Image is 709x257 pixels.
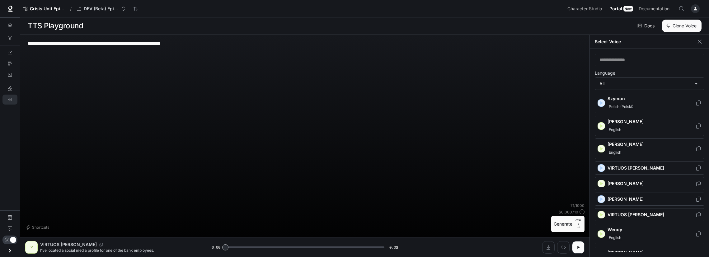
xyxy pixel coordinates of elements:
button: Copy Voice ID [695,231,702,236]
h1: TTS Playground [28,20,83,32]
p: I've located a social media profile for one of the bank employees. [40,248,197,253]
p: VIRTUOS [PERSON_NAME] [40,241,97,248]
button: Download audio [542,241,555,254]
span: Character Studio [567,5,602,13]
button: Clone Voice [662,20,702,32]
p: Language [595,71,615,75]
a: LLM Playground [2,83,17,93]
span: Documentation [639,5,669,13]
a: Crisis Unit Episode 1 [20,2,68,15]
p: DEV (Beta) Episode 1 - Crisis Unit [84,6,119,12]
a: Character Studio [565,2,606,15]
span: Dark mode toggle [10,236,16,243]
button: Open drawer [3,244,17,257]
button: Copy Voice ID [695,146,702,151]
button: GenerateCTRL +⏎ [551,216,585,232]
p: 71 / 1000 [570,203,585,208]
a: Feedback [2,224,17,234]
button: Copy Voice ID [695,124,702,128]
a: Documentation [636,2,674,15]
span: English [608,149,622,156]
p: ⏎ [575,218,582,230]
a: Docs [636,20,657,32]
button: Open Command Menu [675,2,688,15]
div: New [623,6,633,12]
a: TTS Playground [2,95,17,105]
span: English [608,234,622,241]
div: / [68,6,74,12]
a: Logs [2,70,17,80]
a: Documentation [2,213,17,222]
div: All [595,78,704,90]
button: Copy Voice ID [695,166,702,171]
a: Graph Registry [2,33,17,43]
a: PortalNew [607,2,636,15]
p: [PERSON_NAME] [608,141,695,147]
div: V [26,242,36,252]
button: Open workspace menu [74,2,128,15]
button: Sync workspaces [129,2,142,15]
a: Dashboards [2,47,17,57]
button: Copy Voice ID [97,243,106,246]
span: Portal [609,5,622,13]
button: Copy Voice ID [695,100,702,105]
a: Overview [2,20,17,30]
p: [PERSON_NAME] [608,119,695,125]
span: Polish (Polski) [608,103,635,110]
p: VIRTUOS [PERSON_NAME] [608,165,695,171]
button: Copy Voice ID [695,197,702,202]
span: 0:00 [212,244,220,250]
p: $ 0.000710 [559,209,578,215]
span: 0:02 [389,244,398,250]
p: VIRTUOS [PERSON_NAME] [608,212,695,218]
button: Copy Voice ID [695,212,702,217]
a: Traces [2,58,17,68]
p: [PERSON_NAME] [608,196,695,202]
p: Wendy [608,227,695,233]
span: English [608,126,622,133]
button: Copy Voice ID [695,181,702,186]
p: CTRL + [575,218,582,226]
p: Szymon [608,96,695,102]
p: [PERSON_NAME] [608,250,695,256]
button: Shortcuts [25,222,52,232]
p: [PERSON_NAME] [608,180,695,187]
span: Crisis Unit Episode 1 [30,6,65,12]
button: Inspect [557,241,570,254]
